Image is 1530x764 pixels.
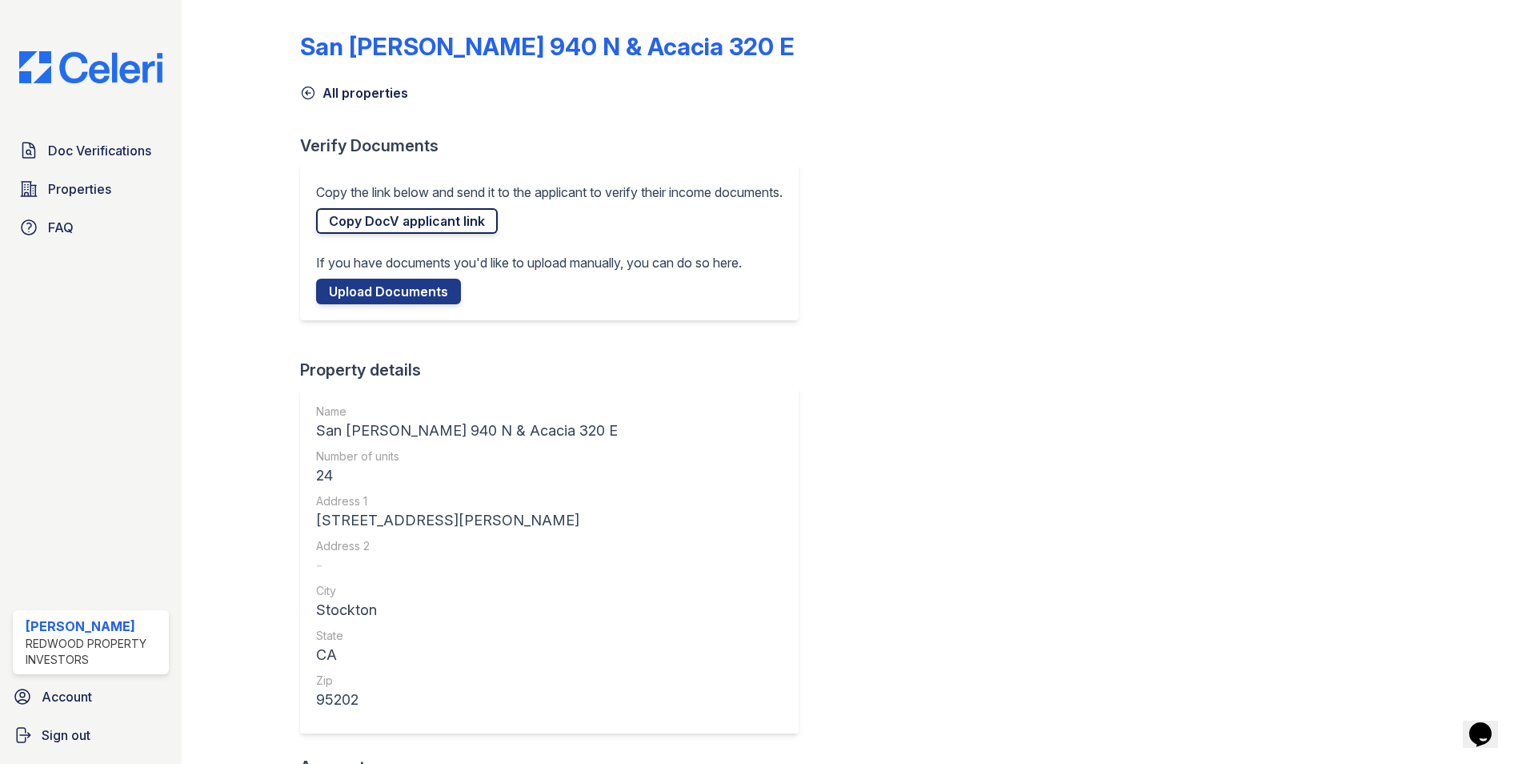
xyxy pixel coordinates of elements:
[316,538,618,554] div: Address 2
[42,687,92,706] span: Account
[316,689,618,711] div: 95202
[316,583,618,599] div: City
[316,673,618,689] div: Zip
[13,211,169,243] a: FAQ
[42,726,90,745] span: Sign out
[316,493,618,509] div: Address 1
[13,173,169,205] a: Properties
[6,681,175,713] a: Account
[316,404,618,420] div: Name
[300,135,811,157] div: Verify Documents
[6,719,175,751] a: Sign out
[316,509,618,532] div: [STREET_ADDRESS][PERSON_NAME]
[316,208,498,234] a: Copy DocV applicant link
[316,420,618,442] div: San [PERSON_NAME] 940 N & Acacia 320 E
[316,464,618,487] div: 24
[1463,700,1514,748] iframe: chat widget
[300,359,811,381] div: Property details
[316,644,618,666] div: CA
[316,599,618,621] div: Stockton
[13,135,169,167] a: Doc Verifications
[48,179,111,199] span: Properties
[26,636,162,668] div: Redwood Property Investors
[316,183,783,202] p: Copy the link below and send it to the applicant to verify their income documents.
[6,51,175,83] img: CE_Logo_Blue-a8612792a0a2168367f1c8372b55b34899dd931a85d93a1a3d3e32e68fde9ad4.png
[316,448,618,464] div: Number of units
[300,83,408,103] a: All properties
[48,141,151,160] span: Doc Verifications
[316,279,461,304] a: Upload Documents
[316,554,618,577] div: -
[316,253,742,272] p: If you have documents you'd like to upload manually, you can do so here.
[300,32,795,61] div: San [PERSON_NAME] 940 N & Acacia 320 E
[48,218,74,237] span: FAQ
[26,617,162,636] div: [PERSON_NAME]
[316,628,618,644] div: State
